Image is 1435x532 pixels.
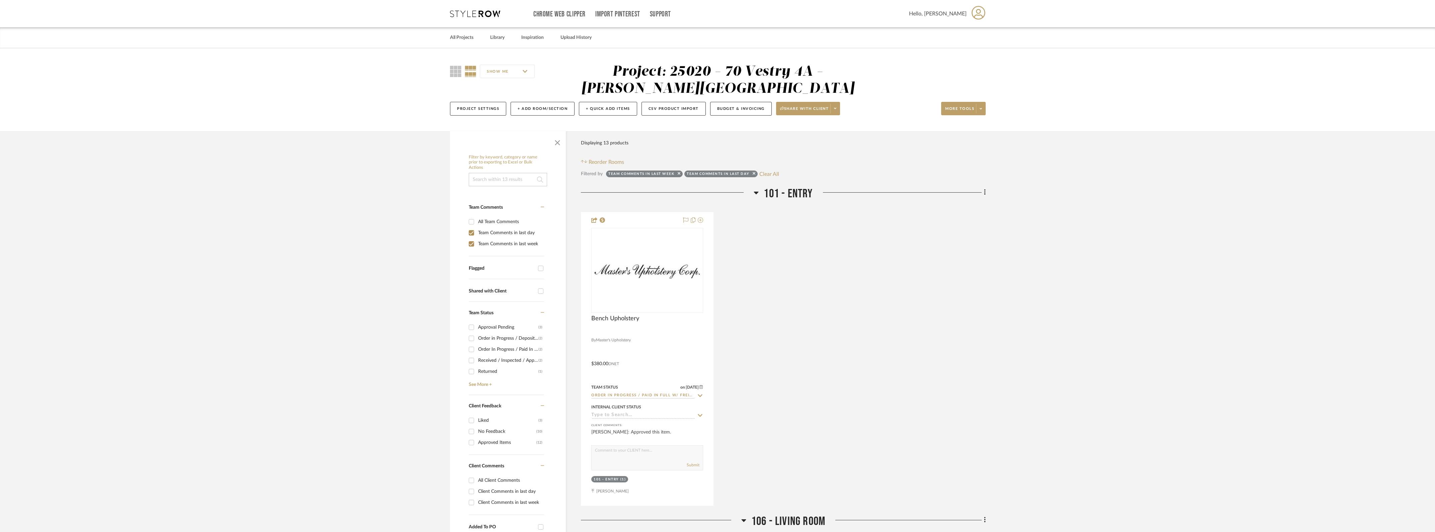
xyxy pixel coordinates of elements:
[620,477,626,482] div: (1)
[538,344,542,355] div: (2)
[478,475,542,486] div: All Client Comments
[478,486,542,497] div: Client Comments in last day
[596,337,631,343] span: Master's Upholstery
[478,437,536,448] div: Approved Items
[469,205,503,210] span: Team Comments
[469,524,535,530] div: Added To PO
[469,288,535,294] div: Shared with Client
[490,33,505,42] a: Library
[538,366,542,377] div: (1)
[591,315,639,322] span: Bench Upholstery
[478,426,536,437] div: No Feedback
[594,477,619,482] div: 101 - Entry
[450,102,506,116] button: Project Settings
[591,337,596,343] span: By
[945,106,974,116] span: More tools
[776,102,840,115] button: Share with client
[591,412,695,419] input: Type to Search…
[608,172,674,178] div: Team Comments in last week
[592,262,702,279] img: Bench Upholstery
[538,355,542,366] div: (2)
[591,429,703,442] div: [PERSON_NAME]: Approved this item.
[521,33,544,42] a: Inspiration
[687,172,749,178] div: Team Comments in last day
[591,404,641,410] div: Internal Client Status
[685,385,699,390] span: [DATE]
[467,377,544,388] a: See More +
[478,344,538,355] div: Order In Progress / Paid In Full w/ Freight, No Balance due
[533,11,586,17] a: Chrome Web Clipper
[478,216,542,227] div: All Team Comments
[551,135,564,148] button: Close
[751,514,825,529] span: 106 - Living Room
[478,355,538,366] div: Received / Inspected / Approved
[469,464,504,468] span: Client Comments
[591,393,695,399] input: Type to Search…
[780,106,829,116] span: Share with client
[538,415,542,426] div: (3)
[680,385,685,389] span: on
[560,33,592,42] a: Upload History
[478,366,538,377] div: Returned
[581,65,855,96] div: Project: 25020 - 70 Vestry 4A - [PERSON_NAME][GEOGRAPHIC_DATA]
[478,333,538,344] div: Order in Progress / Deposit Paid / Balance due
[581,158,624,166] button: Reorder Rooms
[581,136,628,150] div: Displaying 13 products
[591,384,618,390] div: Team Status
[536,437,542,448] div: (12)
[469,311,494,315] span: Team Status
[538,322,542,333] div: (3)
[589,158,624,166] span: Reorder Rooms
[469,404,501,408] span: Client Feedback
[469,155,547,171] h6: Filter by keyword, category or name prior to exporting to Excel or Bulk Actions
[536,426,542,437] div: (10)
[579,102,637,116] button: + Quick Add Items
[687,462,699,468] button: Submit
[511,102,575,116] button: + Add Room/Section
[478,239,542,249] div: Team Comments in last week
[478,415,538,426] div: Liked
[592,228,703,313] div: 0
[478,497,542,508] div: Client Comments in last week
[469,173,547,186] input: Search within 13 results
[478,322,538,333] div: Approval Pending
[941,102,986,115] button: More tools
[641,102,706,116] button: CSV Product Import
[764,187,813,201] span: 101 - Entry
[710,102,772,116] button: Budget & Invoicing
[450,33,473,42] a: All Projects
[581,170,603,178] div: Filtered by
[595,11,640,17] a: Import Pinterest
[538,333,542,344] div: (2)
[650,11,671,17] a: Support
[469,266,535,271] div: Flagged
[759,170,779,178] button: Clear All
[478,227,542,238] div: Team Comments in last day
[909,10,967,18] span: Hello, [PERSON_NAME]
